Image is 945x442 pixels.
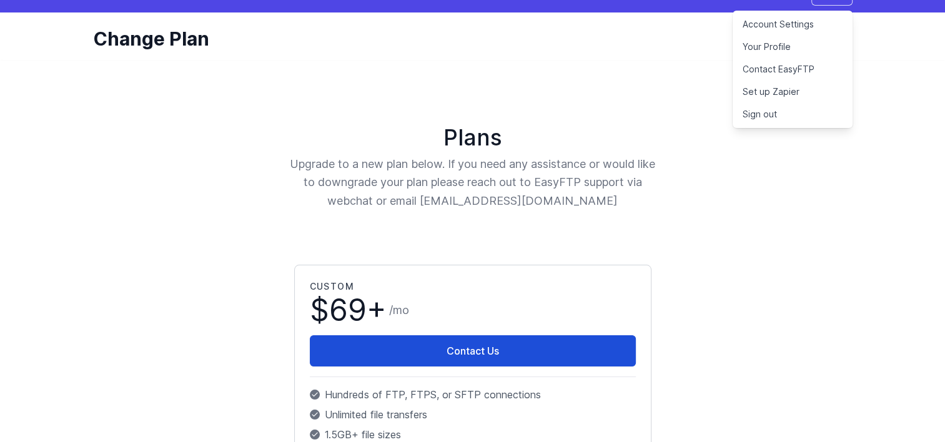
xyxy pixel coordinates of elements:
[310,335,636,366] a: Contact Us
[733,81,853,103] a: Set up Zapier
[733,103,853,125] a: Sign out
[93,27,843,50] h1: Change Plan
[310,407,636,422] p: Unlimited file transfers
[883,380,930,427] iframe: Drift Widget Chat Controller
[289,155,656,210] p: Upgrade to a new plan below. If you need any assistance or would like to downgrade your plan plea...
[310,295,387,325] span: $
[329,292,387,328] span: 69+
[310,387,636,402] p: Hundreds of FTP, FTPS, or SFTP connections
[310,280,636,293] h2: Custom
[310,427,636,442] p: 1.5GB+ file sizes
[733,36,853,58] a: Your Profile
[733,13,853,36] a: Account Settings
[733,58,853,81] a: Contact EasyFTP
[393,303,409,317] span: mo
[389,302,409,319] span: /
[106,125,840,150] h1: Plans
